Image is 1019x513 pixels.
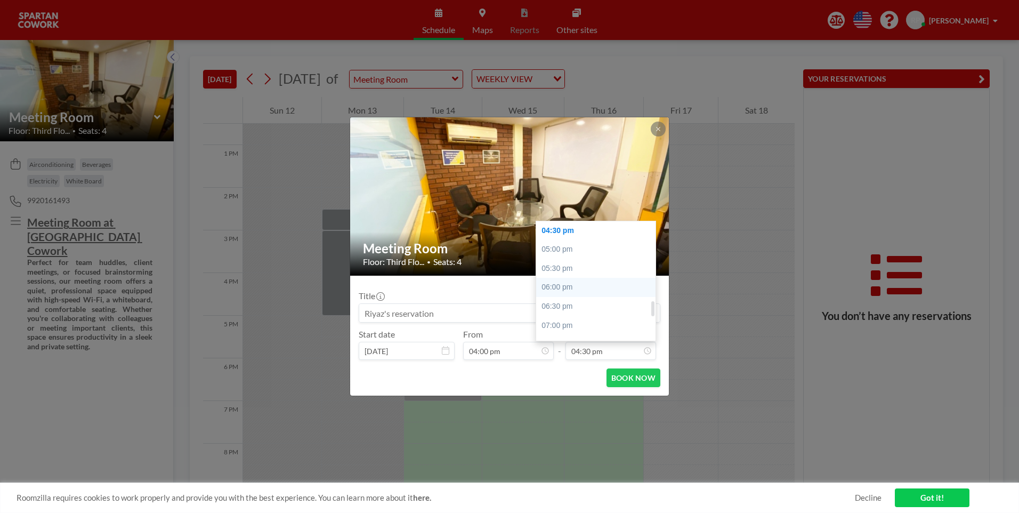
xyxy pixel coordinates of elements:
a: Got it! [895,488,969,507]
span: Seats: 4 [433,256,462,267]
span: Roomzilla requires cookies to work properly and provide you with the best experience. You can lea... [17,493,855,503]
div: 05:30 pm [536,259,661,278]
input: Riyaz's reservation [359,304,660,322]
label: Start date [359,329,395,340]
div: 07:30 pm [536,335,661,354]
div: 07:00 pm [536,316,661,335]
div: 05:00 pm [536,240,661,259]
img: 537.jpg [350,76,670,316]
div: 06:00 pm [536,278,661,297]
a: here. [413,493,431,502]
label: Title [359,291,384,301]
a: Decline [855,493,881,503]
h2: Meeting Room [363,241,657,256]
span: Floor: Third Flo... [363,256,424,267]
div: 04:30 pm [536,221,661,241]
span: - [558,333,561,356]
label: From [463,329,483,340]
button: BOOK NOW [606,368,660,387]
span: • [427,258,431,266]
div: 06:30 pm [536,297,661,316]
